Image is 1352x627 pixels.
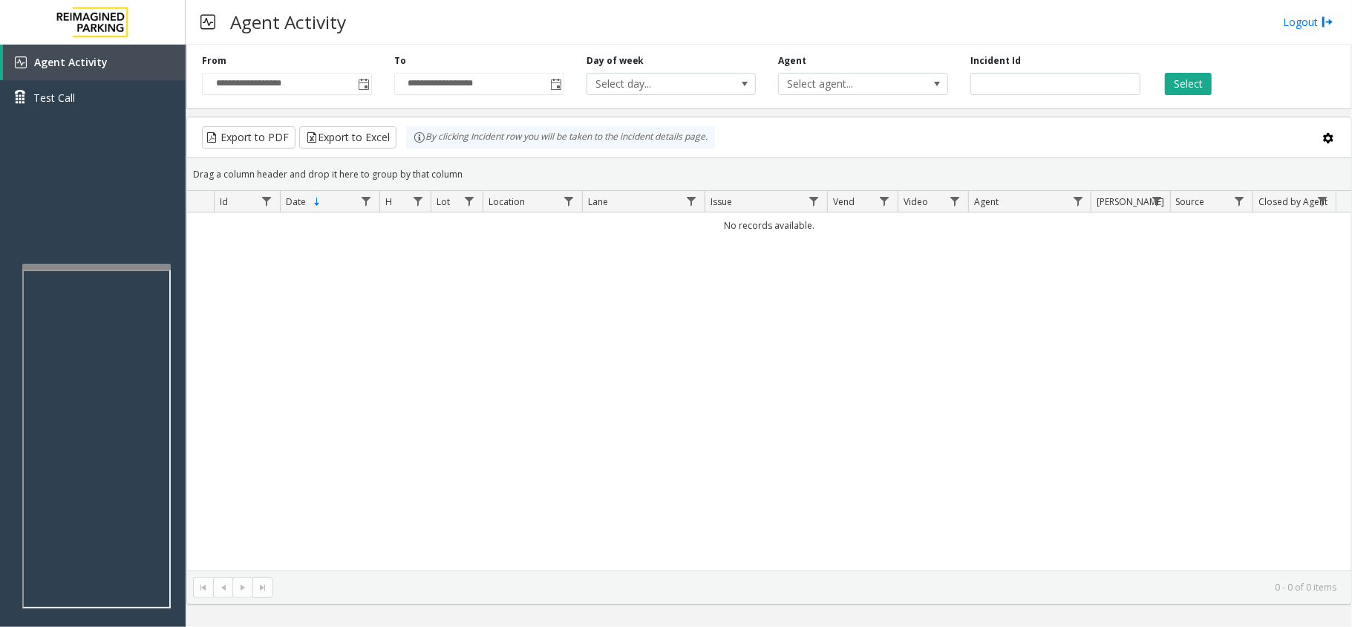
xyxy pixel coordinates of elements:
a: Parker Filter Menu [1146,191,1166,211]
a: Location Filter Menu [559,191,579,211]
a: Video Filter Menu [945,191,965,211]
kendo-pager-info: 0 - 0 of 0 items [282,581,1336,594]
img: infoIcon.svg [414,131,425,143]
div: Drag a column header and drop it here to group by that column [187,161,1351,187]
span: Lot [437,195,451,208]
a: Id Filter Menu [257,191,277,211]
label: Day of week [587,54,644,68]
div: By clicking Incident row you will be taken to the incident details page. [406,126,715,149]
a: Lane Filter Menu [682,191,702,211]
span: H [385,195,392,208]
a: Lot Filter Menu [459,191,479,211]
a: Agent Activity [3,45,186,80]
a: H Filter Menu [408,191,428,211]
span: Toggle popup [547,74,564,94]
img: 'icon' [15,56,27,68]
img: pageIcon [200,4,215,40]
span: [PERSON_NAME] [1097,195,1165,208]
a: Issue Filter Menu [804,191,824,211]
span: Select agent... [779,74,913,94]
label: To [394,54,406,68]
a: Closed by Agent Filter Menu [1313,191,1333,211]
button: Export to PDF [202,126,295,149]
span: Test Call [33,90,75,105]
label: From [202,54,226,68]
label: Incident Id [970,54,1021,68]
span: Issue [711,195,732,208]
span: Vend [833,195,855,208]
a: Logout [1283,14,1333,30]
span: Id [220,195,228,208]
button: Export to Excel [299,126,396,149]
span: Closed by Agent [1258,195,1327,208]
span: Toggle popup [355,74,371,94]
span: Select day... [587,74,722,94]
a: Source Filter Menu [1229,191,1250,211]
a: Vend Filter Menu [875,191,895,211]
a: Agent Filter Menu [1068,191,1088,211]
label: Agent [778,54,806,68]
td: No records available. [187,212,1351,238]
img: logout [1322,14,1333,30]
div: Data table [187,191,1351,571]
span: Lane [588,195,608,208]
span: Agent [974,195,999,208]
span: Location [489,195,525,208]
button: Select [1165,73,1212,95]
span: Agent Activity [34,55,108,69]
span: Date [286,195,306,208]
a: Date Filter Menu [356,191,376,211]
span: Sortable [311,196,323,208]
span: Video [904,195,928,208]
h3: Agent Activity [223,4,353,40]
span: Source [1176,195,1205,208]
